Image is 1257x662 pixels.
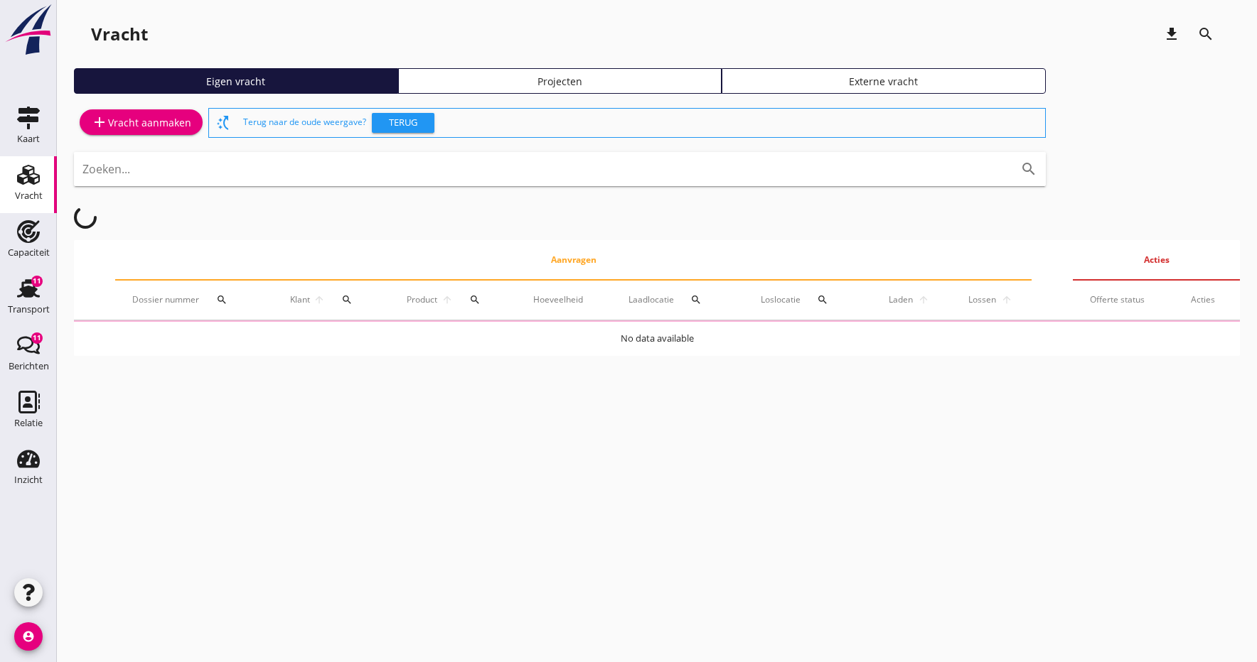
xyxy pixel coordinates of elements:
[17,134,40,143] div: Kaart
[82,158,997,180] input: Zoeken...
[690,294,702,305] i: search
[761,283,852,317] div: Loslocatie
[8,248,50,257] div: Capaciteit
[80,74,392,89] div: Eigen vracht
[9,362,49,371] div: Berichten
[372,113,434,133] button: Terug
[405,74,716,89] div: Projecten
[722,68,1046,94] a: Externe vracht
[439,294,454,305] i: arrow_upward
[289,293,312,306] span: Klant
[91,23,148,45] div: Vracht
[8,305,50,314] div: Transport
[14,622,43,651] i: account_circle
[91,114,191,131] div: Vracht aanmaken
[817,294,828,305] i: search
[628,283,727,317] div: Laadlocatie
[728,74,1039,89] div: Externe vracht
[14,418,43,428] div: Relatie
[378,116,429,130] div: Terug
[74,68,398,94] a: Eigen vracht
[998,294,1015,305] i: arrow_upward
[132,283,255,317] div: Dossier nummer
[91,114,108,131] i: add
[1090,293,1157,306] div: Offerte status
[74,322,1240,356] td: No data available
[80,109,203,135] a: Vracht aanmaken
[533,293,594,306] div: Hoeveelheid
[3,4,54,56] img: logo-small.a267ee39.svg
[15,191,43,200] div: Vracht
[216,294,228,305] i: search
[341,294,353,305] i: search
[916,294,932,305] i: arrow_upward
[31,276,43,287] div: 11
[966,293,998,306] span: Lossen
[243,109,1039,137] div: Terug naar de oude weergave?
[1020,161,1037,178] i: search
[887,293,916,306] span: Laden
[14,475,43,484] div: Inzicht
[469,294,481,305] i: search
[1197,26,1214,43] i: search
[31,332,43,344] div: 11
[215,114,232,131] i: switch_access_shortcut
[1191,293,1223,306] div: Acties
[115,240,1032,280] th: Aanvragen
[1073,240,1240,280] th: Acties
[1163,26,1180,43] i: download
[312,294,327,305] i: arrow_upward
[398,68,722,94] a: Projecten
[405,293,439,306] span: Product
